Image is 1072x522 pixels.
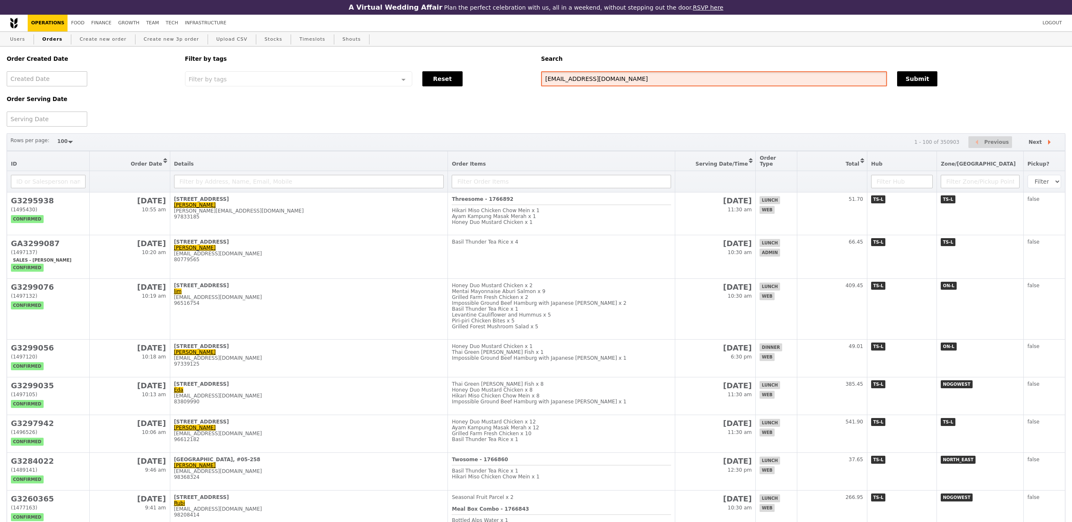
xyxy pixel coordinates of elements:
[1028,161,1049,167] span: Pickup?
[10,18,18,29] img: Grain logo
[728,392,752,397] span: 11:30 am
[760,429,774,436] span: web
[174,175,444,188] input: Filter by Address, Name, Email, Mobile
[452,306,671,312] div: Basil Thunder Tea Rice x 1
[452,355,671,361] div: Impossible Ground Beef Hamburg with Japanese [PERSON_NAME] x 1
[94,283,166,291] h2: [DATE]
[11,239,86,248] h2: GA3299087
[760,391,774,399] span: web
[760,292,774,300] span: web
[339,32,364,47] a: Shouts
[11,392,86,397] div: (1497105)
[897,71,937,86] button: Submit
[728,207,752,213] span: 11:30 am
[142,207,166,213] span: 10:55 am
[941,456,976,464] span: NORTH_EAST
[452,239,671,245] div: Basil Thunder Tea Rice x 4
[174,202,216,208] a: [PERSON_NAME]
[174,494,444,500] div: [STREET_ADDRESS]
[174,500,185,506] a: Rubi
[174,425,216,431] a: [PERSON_NAME]
[760,504,774,512] span: web
[174,208,444,214] div: [PERSON_NAME][EMAIL_ADDRESS][DOMAIN_NAME]
[760,466,774,474] span: web
[452,343,671,349] div: Honey Duo Mustard Chicken x 1
[174,431,444,436] div: [EMAIL_ADDRESS][DOMAIN_NAME]
[296,32,328,47] a: Timeslots
[143,15,162,31] a: Team
[452,393,671,399] div: Hikari Miso Chicken Chow Mein x 8
[11,175,86,188] input: ID or Salesperson name
[11,354,86,360] div: (1497120)
[679,343,752,352] h2: [DATE]
[941,282,956,290] span: ON-L
[452,399,671,405] div: Impossible Ground Beef Hamburg with Japanese [PERSON_NAME] x 1
[142,293,166,299] span: 10:19 am
[452,300,671,306] div: Impossible Ground Beef Hamburg with Japanese [PERSON_NAME] x 2
[11,513,44,521] span: confirmed
[679,381,752,390] h2: [DATE]
[679,419,752,428] h2: [DATE]
[174,300,444,306] div: 96516754
[142,354,166,360] span: 10:18 am
[452,161,486,167] span: Order Items
[174,381,444,387] div: [STREET_ADDRESS]
[11,362,44,370] span: confirmed
[728,293,752,299] span: 10:30 am
[728,467,752,473] span: 12:30 pm
[452,283,671,288] div: Honey Duo Mustard Chicken x 2
[846,381,863,387] span: 385.45
[941,195,955,203] span: TS-L
[182,15,230,31] a: Infrastructure
[174,393,444,399] div: [EMAIL_ADDRESS][DOMAIN_NAME]
[174,419,444,425] div: [STREET_ADDRESS]
[871,175,933,188] input: Filter Hub
[11,429,86,435] div: (1496526)
[174,239,444,245] div: [STREET_ADDRESS]
[871,343,886,351] span: TS-L
[846,494,863,500] span: 266.95
[871,418,886,426] span: TS-L
[7,56,175,62] h5: Order Created Date
[1021,136,1062,148] button: Next
[68,15,88,31] a: Food
[174,245,216,251] a: [PERSON_NAME]
[115,15,143,31] a: Growth
[11,196,86,205] h2: G3295938
[452,425,671,431] div: Ayam Kampung Masak Merah x 12
[142,249,166,255] span: 10:20 am
[760,353,774,361] span: web
[10,136,49,145] label: Rows per page:
[145,505,166,511] span: 9:41 am
[94,196,166,205] h2: [DATE]
[174,257,444,262] div: 80779565
[11,467,86,473] div: (1489141)
[452,213,536,219] span: Ayam Kampung Masak Merah x 1
[871,195,886,203] span: TS-L
[452,312,671,318] div: Levantine Cauliflower and Hummus x 5
[11,293,86,299] div: (1497132)
[679,494,752,503] h2: [DATE]
[174,355,444,361] div: [EMAIL_ADDRESS][DOMAIN_NAME]
[871,238,886,246] span: TS-L
[849,457,863,462] span: 37.65
[1028,343,1040,349] span: false
[452,436,671,442] div: Basil Thunder Tea Rice x 1
[871,380,886,388] span: TS-L
[349,3,442,11] h3: A Virtual Wedding Affair
[7,71,87,86] input: Created Date
[760,283,780,291] span: lunch
[941,161,1016,167] span: Zone/[GEOGRAPHIC_DATA]
[846,419,863,425] span: 541.90
[760,494,780,502] span: lunch
[941,238,955,246] span: TS-L
[174,161,194,167] span: Details
[760,196,780,204] span: lunch
[452,208,539,213] span: Hikari Miso Chicken Chow Mein x 1
[679,239,752,248] h2: [DATE]
[452,506,529,512] b: Meal Box Combo - 1766843
[452,431,671,436] div: Grilled Farm Fresh Chicken x 10
[11,249,86,255] div: (1497137)
[145,467,166,473] span: 9:46 am
[679,283,752,291] h2: [DATE]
